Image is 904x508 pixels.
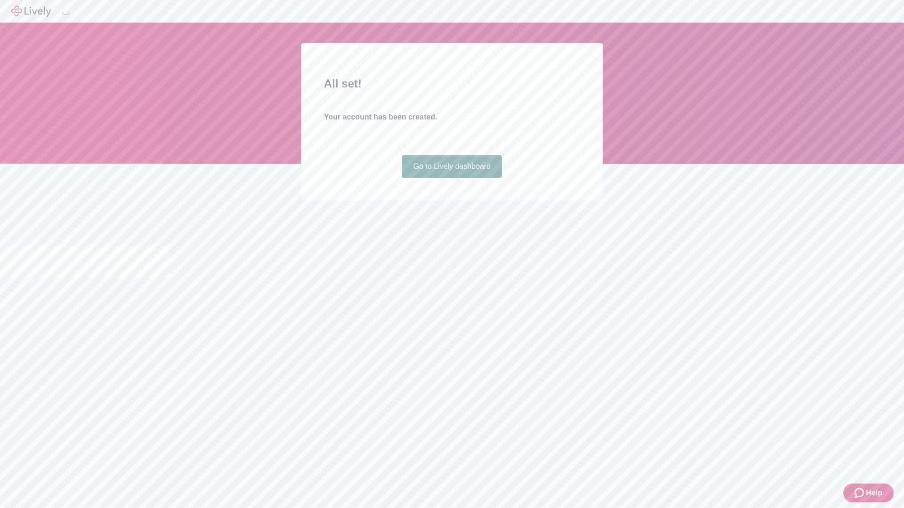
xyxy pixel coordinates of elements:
[855,487,866,499] svg: Zendesk support icon
[866,487,882,499] span: Help
[324,111,580,123] h4: Your account has been created.
[402,155,502,178] a: Go to Lively dashboard
[843,484,894,502] button: Zendesk support iconHelp
[324,75,580,92] h2: All set!
[11,6,51,17] img: Lively
[62,12,70,15] button: Log out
